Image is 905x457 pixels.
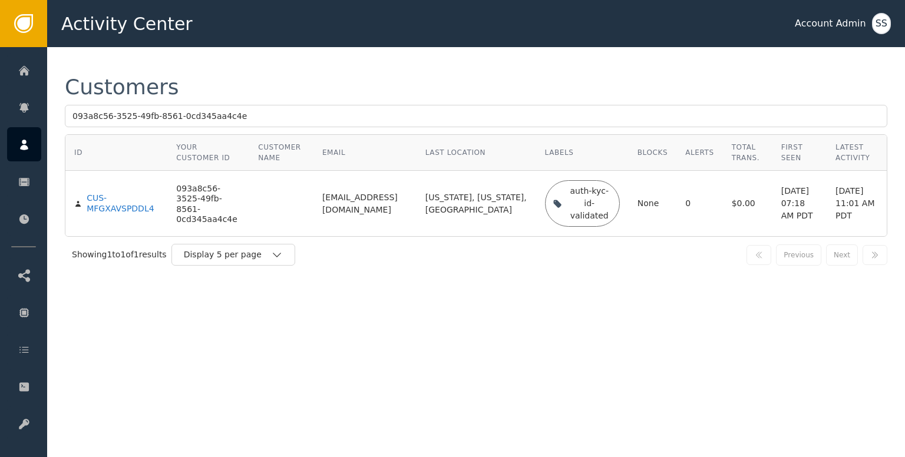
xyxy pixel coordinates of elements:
[322,147,408,158] div: Email
[723,171,772,236] td: $0.00
[638,147,668,158] div: Blocks
[176,142,240,163] div: Your Customer ID
[545,147,620,158] div: Labels
[171,244,295,266] button: Display 5 per page
[567,185,612,222] div: auth-kyc-id-validated
[781,142,818,163] div: First Seen
[732,142,764,163] div: Total Trans.
[258,142,305,163] div: Customer Name
[835,142,878,163] div: Latest Activity
[74,147,82,158] div: ID
[313,171,417,236] td: [EMAIL_ADDRESS][DOMAIN_NAME]
[65,77,179,98] div: Customers
[772,171,827,236] td: [DATE] 07:18 AM PDT
[176,184,240,225] div: 093a8c56-3525-49fb-8561-0cd345aa4c4e
[425,147,527,158] div: Last Location
[65,105,887,127] input: Search by name, email, or ID
[87,193,158,214] div: CUS-MFGXAVSPDDL4
[795,16,866,31] div: Account Admin
[417,171,536,236] td: [US_STATE], [US_STATE], [GEOGRAPHIC_DATA]
[685,147,714,158] div: Alerts
[827,171,887,236] td: [DATE] 11:01 AM PDT
[72,249,167,261] div: Showing 1 to 1 of 1 results
[872,13,891,34] button: SS
[184,249,271,261] div: Display 5 per page
[61,11,193,37] span: Activity Center
[676,171,723,236] td: 0
[638,197,668,210] div: None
